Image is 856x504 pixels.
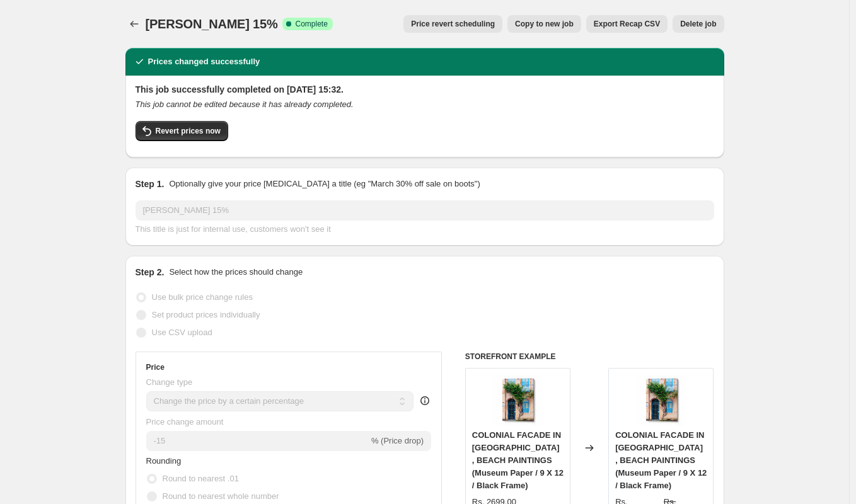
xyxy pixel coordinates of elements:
[146,362,165,372] h3: Price
[507,15,581,33] button: Copy to new job
[146,456,182,466] span: Rounding
[492,375,543,425] img: GALLERYWRAP-resized_f3f466f2-0913-4d03-9a05-31f336ef3a88_80x.jpg
[169,178,480,190] p: Optionally give your price [MEDICAL_DATA] a title (eg "March 30% off sale on boots")
[136,224,331,234] span: This title is just for internal use, customers won't see it
[419,394,431,407] div: help
[411,19,495,29] span: Price revert scheduling
[680,19,716,29] span: Delete job
[515,19,574,29] span: Copy to new job
[169,266,303,278] p: Select how the prices should change
[465,352,714,362] h6: STOREFRONT EXAMPLE
[295,19,327,29] span: Complete
[136,200,714,220] input: 30% off holiday sale
[472,430,564,490] span: COLONIAL FACADE IN [GEOGRAPHIC_DATA] , BEACH PAINTINGS (Museum Paper / 9 X 12 / Black Frame)
[148,55,260,68] h2: Prices changed successfully
[163,491,279,501] span: Round to nearest whole number
[152,292,253,302] span: Use bulk price change rules
[136,178,165,190] h2: Step 1.
[146,417,224,427] span: Price change amount
[156,126,221,136] span: Revert prices now
[136,100,354,109] i: This job cannot be edited because it has already completed.
[673,15,724,33] button: Delete job
[136,121,228,141] button: Revert prices now
[125,15,143,33] button: Price change jobs
[146,431,369,451] input: -15
[136,83,714,96] h2: This job successfully completed on [DATE] 15:32.
[136,266,165,278] h2: Step 2.
[146,17,278,31] span: [PERSON_NAME] 15%
[615,430,707,490] span: COLONIAL FACADE IN [GEOGRAPHIC_DATA] , BEACH PAINTINGS (Museum Paper / 9 X 12 / Black Frame)
[403,15,502,33] button: Price revert scheduling
[146,377,193,387] span: Change type
[152,310,260,319] span: Set product prices individually
[152,328,212,337] span: Use CSV upload
[594,19,660,29] span: Export Recap CSV
[163,474,239,483] span: Round to nearest .01
[586,15,668,33] button: Export Recap CSV
[636,375,686,425] img: GALLERYWRAP-resized_f3f466f2-0913-4d03-9a05-31f336ef3a88_80x.jpg
[371,436,424,445] span: % (Price drop)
